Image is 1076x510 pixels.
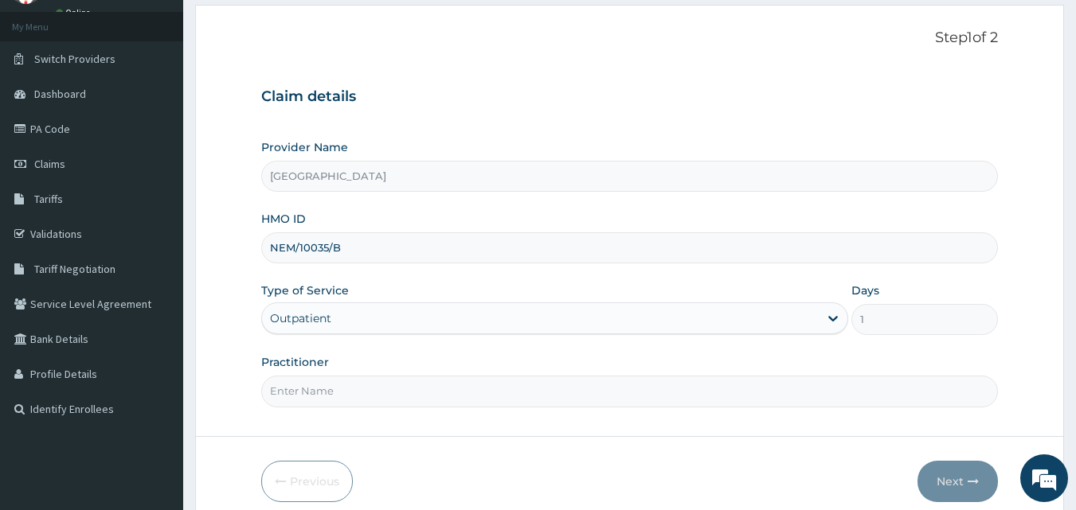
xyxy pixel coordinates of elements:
[261,29,999,47] p: Step 1 of 2
[83,89,268,110] div: Chat with us now
[261,376,999,407] input: Enter Name
[261,282,349,298] label: Type of Service
[8,341,303,396] textarea: Type your message and hit 'Enter'
[34,52,115,66] span: Switch Providers
[261,461,353,502] button: Previous
[34,157,65,171] span: Claims
[34,192,63,206] span: Tariffs
[270,310,331,326] div: Outpatient
[851,282,879,298] label: Days
[261,88,999,106] h3: Claim details
[34,87,86,101] span: Dashboard
[261,8,299,46] div: Minimize live chat window
[56,7,94,18] a: Online
[261,139,348,155] label: Provider Name
[34,262,115,276] span: Tariff Negotiation
[29,80,65,119] img: d_794563401_company_1708531726252_794563401
[92,154,220,314] span: We're online!
[261,211,306,227] label: HMO ID
[918,461,998,502] button: Next
[261,232,999,263] input: Enter HMO ID
[261,354,329,370] label: Practitioner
